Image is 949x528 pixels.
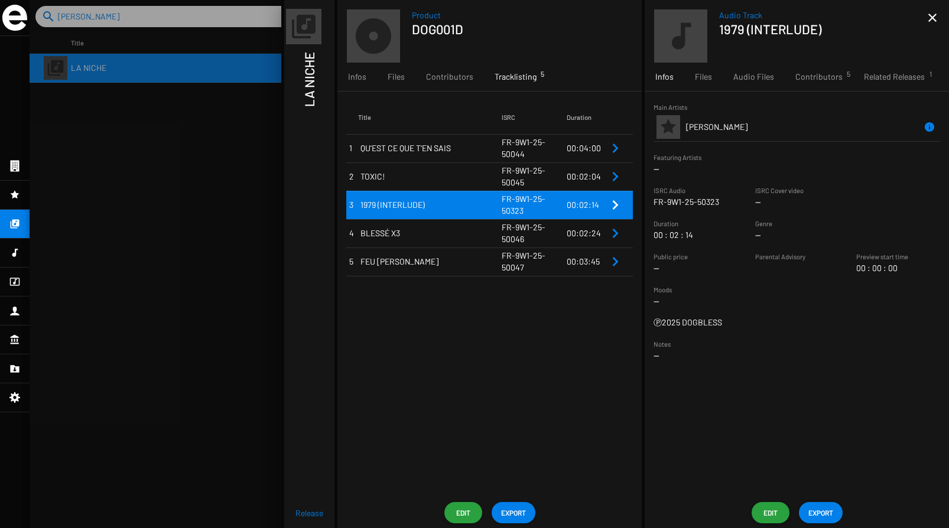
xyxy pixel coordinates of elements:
[502,112,515,123] div: ISRC
[501,502,526,523] span: EXPORT
[925,11,940,25] mat-icon: close
[567,112,591,123] div: Duration
[795,71,843,83] span: Contributors
[492,502,535,523] button: EXPORT
[608,141,622,155] mat-icon: Remove Reference
[388,71,405,83] span: Files
[655,71,674,83] span: Infos
[719,21,918,37] h1: 1979 (INTERLUDE)
[799,502,843,523] button: EXPORT
[495,71,537,83] span: Tracklisting
[654,229,669,241] span: 00
[719,9,928,21] span: Audio Track
[412,9,620,21] span: Product
[360,227,502,239] span: BLESSÉ X3
[755,229,772,241] p: --
[502,165,545,187] span: FR-9W1-25-50045
[444,502,482,523] button: Edit
[608,226,622,240] mat-icon: Remove Reference
[654,295,672,307] p: --
[349,228,354,238] span: 4
[755,253,805,260] small: Parental Advisory
[654,262,688,274] p: --
[358,112,371,123] div: Title
[301,52,317,107] h1: LA NICHE
[608,255,622,269] mat-icon: Remove Reference
[567,171,601,181] span: 00:02:04
[608,170,622,184] mat-icon: Remove Reference
[755,187,804,194] small: ISRC Cover video
[567,228,601,238] span: 00:02:24
[752,502,789,523] button: Edit
[872,262,888,274] span: 00
[567,143,601,153] span: 00:04:00
[654,220,678,227] small: Duration
[454,502,473,523] span: Edit
[654,103,687,111] small: Main Artists
[654,154,701,161] small: Featuring Artists
[348,71,366,83] span: Infos
[2,5,27,31] img: grand-sigle.svg
[733,71,774,83] span: Audio Files
[888,262,898,274] span: 00
[654,196,719,208] p: FR-9W1-25-50323
[685,229,693,241] span: 14
[349,143,352,153] span: 1
[295,507,323,519] span: Release
[567,112,608,123] div: Duration
[695,71,712,83] span: Files
[654,350,940,361] p: --
[349,171,354,181] span: 2
[360,171,502,182] span: TOXIC!
[502,112,567,123] div: ISRC
[412,21,611,37] h1: DOG001D
[856,262,872,274] span: 00
[654,187,685,194] small: ISRC Audio
[360,256,502,268] span: FEU [PERSON_NAME]
[358,112,502,123] div: Title
[502,250,545,272] span: FR-9W1-25-50047
[654,253,688,260] small: Public price
[808,502,833,523] span: EXPORT
[755,220,772,227] small: Genre
[654,317,722,327] span: Ⓟ2025 DOGBLESS
[426,71,473,83] span: Contributors
[349,200,353,210] span: 3
[755,196,804,208] p: --
[686,122,747,132] span: [PERSON_NAME]
[864,71,925,83] span: Related Releases
[360,142,502,154] span: QU'EST CE QUE T'EN SAIS
[761,502,780,523] span: Edit
[502,137,545,159] span: FR-9W1-25-50044
[654,340,671,348] small: Notes
[654,163,940,175] p: --
[567,256,600,266] span: 00:03:45
[608,198,622,212] mat-icon: Remove Reference
[567,200,599,210] span: 00:02:14
[502,194,545,216] span: FR-9W1-25-50323
[502,222,545,244] span: FR-9W1-25-50046
[654,286,672,294] small: Moods
[349,256,353,266] span: 5
[360,199,502,211] span: 1979 (INTERLUDE)
[669,229,685,241] span: 02
[856,253,908,260] small: Preview start time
